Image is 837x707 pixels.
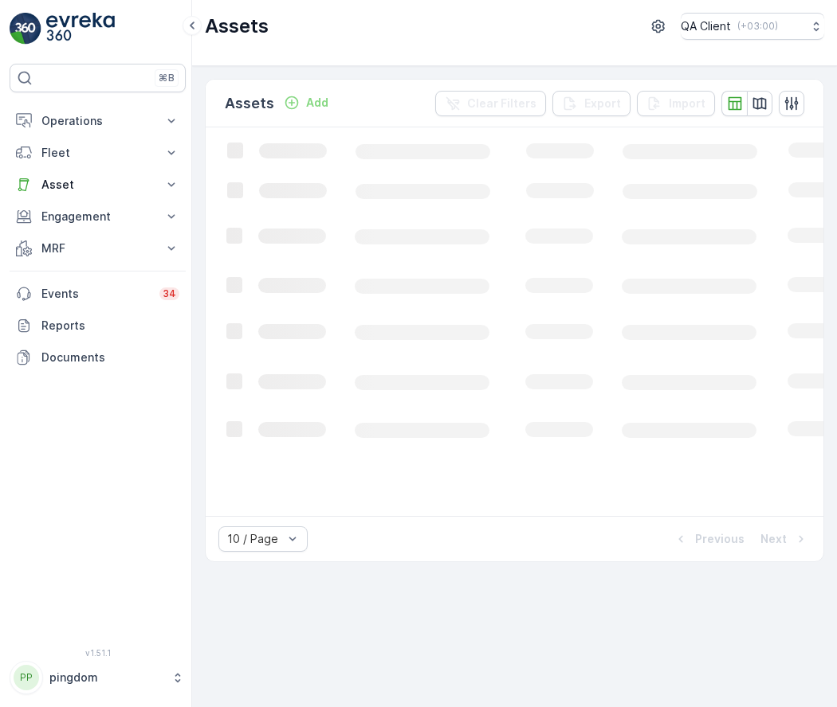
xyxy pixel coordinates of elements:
[669,96,705,111] p: Import
[10,310,186,342] a: Reports
[277,93,335,112] button: Add
[10,201,186,232] button: Engagement
[759,529,811,549] button: Next
[10,169,186,201] button: Asset
[41,113,154,129] p: Operations
[41,240,154,256] p: MRF
[49,670,163,686] p: pingdom
[681,13,824,40] button: QA Client(+03:00)
[10,278,186,310] a: Events34
[10,232,186,264] button: MRF
[163,287,176,300] p: 34
[695,531,745,547] p: Previous
[10,648,186,658] span: v 1.51.1
[637,91,715,116] button: Import
[41,145,154,161] p: Fleet
[681,18,731,34] p: QA Client
[159,72,175,84] p: ⌘B
[41,286,150,302] p: Events
[46,13,115,45] img: logo_light-DOdMpM7g.png
[435,91,546,116] button: Clear Filters
[306,95,328,111] p: Add
[10,105,186,137] button: Operations
[205,14,269,39] p: Assets
[760,531,787,547] p: Next
[41,209,154,225] p: Engagement
[467,96,536,111] p: Clear Filters
[10,137,186,169] button: Fleet
[10,13,41,45] img: logo
[10,661,186,694] button: PPpingdom
[10,342,186,373] a: Documents
[737,20,778,33] p: ( +03:00 )
[584,96,621,111] p: Export
[41,177,154,193] p: Asset
[552,91,631,116] button: Export
[41,350,179,365] p: Documents
[671,529,746,549] button: Previous
[41,318,179,334] p: Reports
[14,665,39,690] div: PP
[225,92,274,115] p: Assets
